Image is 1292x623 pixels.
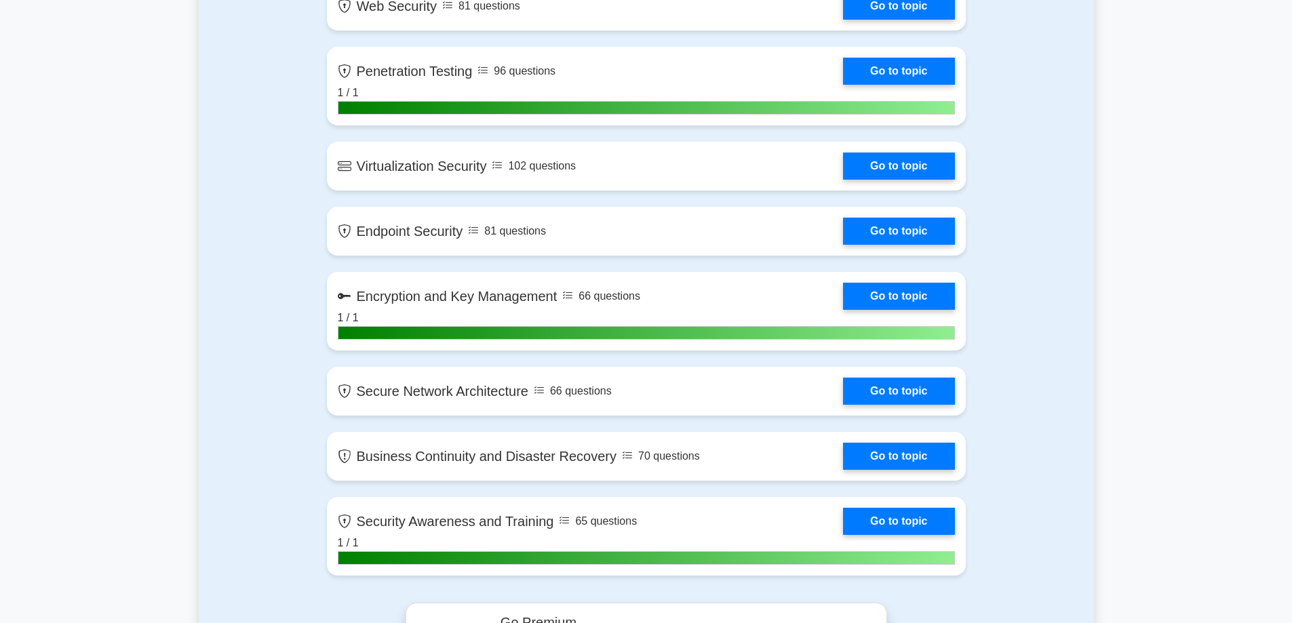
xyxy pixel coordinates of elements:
[843,218,954,245] a: Go to topic
[843,283,954,310] a: Go to topic
[843,378,954,405] a: Go to topic
[843,443,954,470] a: Go to topic
[843,153,954,180] a: Go to topic
[843,58,954,85] a: Go to topic
[843,508,954,535] a: Go to topic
